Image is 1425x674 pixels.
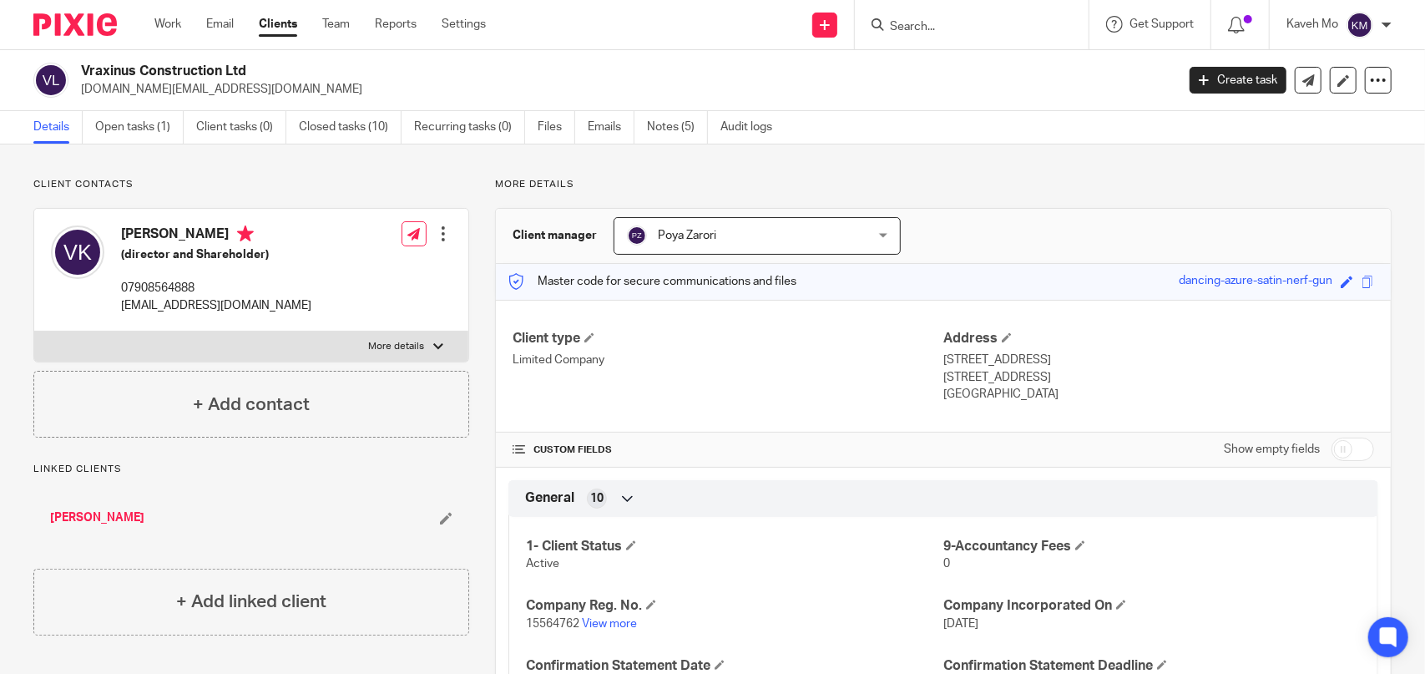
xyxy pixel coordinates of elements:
[658,230,716,241] span: Poya Zarori
[647,111,708,144] a: Notes (5)
[1224,441,1320,458] label: Show empty fields
[121,246,311,263] h5: (director and Shareholder)
[95,111,184,144] a: Open tasks (1)
[50,509,144,526] a: [PERSON_NAME]
[154,16,181,33] a: Work
[513,330,943,347] h4: Client type
[81,81,1165,98] p: [DOMAIN_NAME][EMAIL_ADDRESS][DOMAIN_NAME]
[33,63,68,98] img: svg%3E
[943,330,1374,347] h4: Address
[526,538,943,555] h4: 1- Client Status
[943,597,1361,615] h4: Company Incorporated On
[943,538,1361,555] h4: 9-Accountancy Fees
[943,386,1374,403] p: [GEOGRAPHIC_DATA]
[375,16,417,33] a: Reports
[513,227,597,244] h3: Client manager
[237,226,254,242] i: Primary
[81,63,947,80] h2: Vraxinus Construction Ltd
[513,352,943,368] p: Limited Company
[1286,16,1338,33] p: Kaveh Mo
[322,16,350,33] a: Team
[193,392,310,418] h4: + Add contact
[414,111,525,144] a: Recurring tasks (0)
[1347,12,1373,38] img: svg%3E
[943,369,1374,386] p: [STREET_ADDRESS]
[943,618,978,630] span: [DATE]
[121,226,311,246] h4: [PERSON_NAME]
[582,618,637,630] a: View more
[1190,67,1286,94] a: Create task
[299,111,402,144] a: Closed tasks (10)
[33,463,469,476] p: Linked clients
[888,20,1038,35] input: Search
[1179,272,1332,291] div: dancing-azure-satin-nerf-gun
[525,489,574,507] span: General
[33,178,469,191] p: Client contacts
[590,490,604,507] span: 10
[627,226,647,246] img: svg%3E
[588,111,634,144] a: Emails
[121,297,311,314] p: [EMAIL_ADDRESS][DOMAIN_NAME]
[526,597,943,615] h4: Company Reg. No.
[943,558,950,570] span: 0
[526,618,579,630] span: 15564762
[369,340,425,353] p: More details
[526,558,559,570] span: Active
[538,111,575,144] a: Files
[176,589,326,615] h4: + Add linked client
[206,16,234,33] a: Email
[442,16,486,33] a: Settings
[513,443,943,457] h4: CUSTOM FIELDS
[196,111,286,144] a: Client tasks (0)
[121,280,311,296] p: 07908564888
[259,16,297,33] a: Clients
[51,226,104,279] img: svg%3E
[508,273,796,290] p: Master code for secure communications and files
[495,178,1392,191] p: More details
[33,111,83,144] a: Details
[943,352,1374,368] p: [STREET_ADDRESS]
[33,13,117,36] img: Pixie
[720,111,785,144] a: Audit logs
[1129,18,1194,30] span: Get Support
